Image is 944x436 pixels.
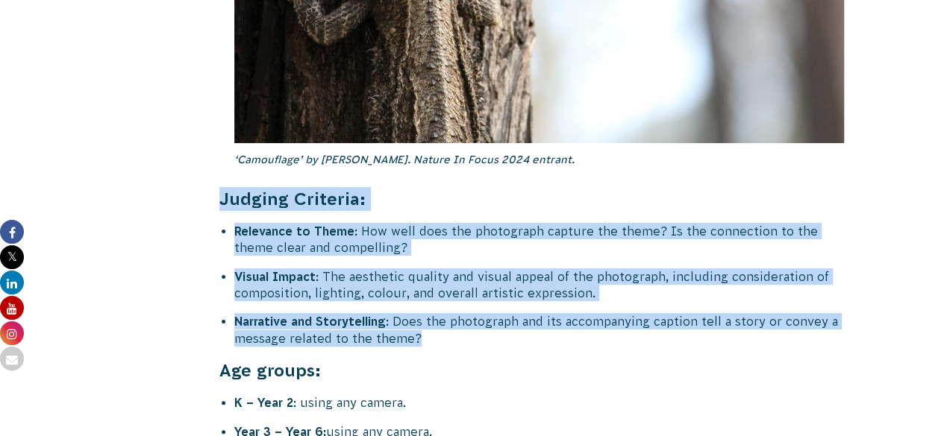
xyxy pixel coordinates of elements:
[219,189,366,209] strong: Judging Criteria:
[234,394,860,411] li: : using any camera.
[234,315,386,328] strong: Narrative and Storytelling
[234,154,575,165] em: ‘Camouflage’ by [PERSON_NAME]. Nature In Focus 2024 entrant.
[234,396,293,409] strong: K – Year 2
[234,270,316,283] strong: Visual Impact
[234,223,860,256] li: : How well does the photograph capture the theme? Is the connection to the theme clear and compel...
[234,268,860,302] li: : The aesthetic quality and visual appeal of the photograph, including consideration of compositi...
[234,224,354,238] strong: Relevance to Theme
[234,313,860,347] li: : Does the photograph and its accompanying caption tell a story or convey a message related to th...
[219,361,321,380] strong: Age groups:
